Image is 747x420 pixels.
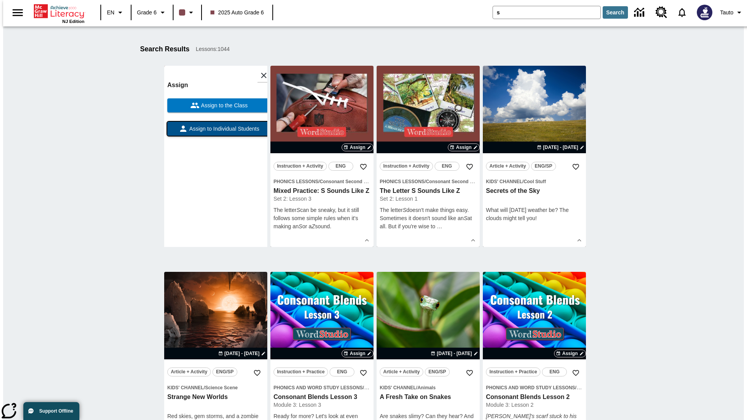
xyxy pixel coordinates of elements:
button: Assign Choose Dates [342,350,373,357]
button: Add to Favorites [356,366,370,380]
span: Kids' Channel [380,385,416,390]
span: / [204,385,205,390]
span: Instruction + Practice [489,368,537,376]
span: Instruction + Activity [383,162,430,170]
em: S [403,207,406,213]
em: S [296,207,300,213]
div: lesson details [164,66,267,247]
button: ENG [330,367,354,376]
button: ENG [542,367,567,376]
button: Assign Choose Dates [554,350,586,357]
button: Article + Activity [486,162,530,171]
a: Notifications [672,2,692,23]
span: ENG [336,162,346,170]
span: Instruction + Activity [277,162,323,170]
h3: Secrets of the Sky [486,187,583,195]
span: / [523,179,524,184]
button: ENG [328,162,353,171]
h3: Mixed Practice: S Sounds Like Z [274,187,370,195]
button: Open side menu [6,1,29,24]
span: Instruction + Practice [277,368,324,376]
button: Grade: Grade 6, Select a grade [134,5,170,19]
button: ENG/SP [531,162,556,171]
span: Tauto [720,9,733,17]
button: Profile/Settings [717,5,747,19]
span: / [416,385,417,390]
span: Topic: Kids' Channel/Animals [380,383,477,392]
span: Kids' Channel [486,179,523,184]
button: Instruction + Practice [486,367,540,376]
span: NJ Edition [62,19,84,24]
span: Phonics and Word Study Lessons [274,385,363,390]
span: Topic: Phonics and Word Study Lessons/Consonant Blends [274,383,370,392]
h3: The Letter S Sounds Like Z [380,187,477,195]
button: Show Details [467,234,479,246]
button: Assign to Individual Students [167,122,270,136]
h3: Consonant Blends Lesson 3 [274,393,370,401]
div: lesson details [270,66,373,247]
span: [DATE] - [DATE] [224,350,260,357]
span: Assign to the Class [200,101,248,110]
span: / [318,179,319,184]
span: [DATE] - [DATE] [543,144,578,151]
span: Topic: Kids' Channel/Science Scene [167,383,264,392]
button: Aug 26 - Aug 26 Choose Dates [429,350,480,357]
span: Assign [350,350,365,357]
p: The letter doesn't make things easy. Sometimes it doesn't sound like an at all. But if you're wis... [380,206,477,231]
span: Phonics Lessons [380,179,424,184]
button: Select a new avatar [692,2,717,23]
button: Support Offline [23,402,79,420]
span: ENG [549,368,559,376]
button: Article + Activity [167,367,211,376]
span: Topic: Kids' Channel/Cool Stuff [486,177,583,185]
span: ENG/SP [428,368,446,376]
span: Phonics and Word Study Lessons [486,385,575,390]
span: ENG [442,162,452,170]
button: Show Details [361,234,373,246]
h3: A Fresh Take on Snakes [380,393,477,401]
button: Assign Choose Dates [342,143,373,151]
span: Support Offline [39,408,73,414]
button: Language: EN, Select a language [103,5,128,19]
span: ENG/SP [535,162,552,170]
button: Add to Favorites [463,160,477,174]
button: ENG/SP [212,367,237,376]
span: Consonant Second Sounds [320,179,381,184]
button: Add to Favorites [569,366,583,380]
div: lesson details [377,66,480,247]
span: Consonant Blends [364,385,405,390]
span: Animals [417,385,436,390]
button: Add to Favorites [569,160,583,174]
h3: Consonant Blends Lesson 2 [486,393,583,401]
span: EN [107,9,114,17]
span: ENG [337,368,347,376]
span: Grade 6 [137,9,157,17]
button: Close [257,69,270,82]
button: Add to Favorites [463,366,477,380]
a: Home [34,3,84,19]
span: Consonant Blends [577,385,618,390]
button: Article + Activity [380,367,423,376]
button: Aug 24 - Aug 24 Choose Dates [217,350,267,357]
span: Assign [456,144,472,151]
button: Aug 22 - Aug 22 Choose Dates [535,144,586,151]
h6: Assign [167,80,270,91]
button: Assign Choose Dates [448,143,480,151]
span: 2025 Auto Grade 6 [210,9,264,17]
button: Class color is dark brown. Change class color [176,5,199,19]
button: Add to Favorites [356,160,370,174]
span: Lessons : 1044 [196,45,230,53]
h1: Search Results [140,45,189,53]
span: Assign to Individual Students [188,125,260,133]
button: ENG [435,162,459,171]
span: … [437,223,442,229]
span: Article + Activity [171,368,207,376]
span: ENG/SP [216,368,233,376]
em: S [299,223,302,229]
button: Instruction + Practice [274,367,328,376]
span: Science Scene [205,385,238,390]
div: lesson details [483,66,586,247]
a: Data Center [630,2,651,23]
span: Phonics Lessons [274,179,318,184]
p: What will [DATE] weather be? The clouds might tell you! [486,206,583,222]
